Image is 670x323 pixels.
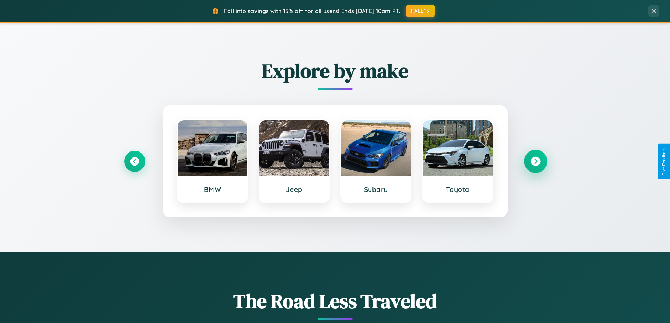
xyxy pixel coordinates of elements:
[266,185,322,194] h3: Jeep
[224,7,400,14] span: Fall into savings with 15% off for all users! Ends [DATE] 10am PT.
[430,185,486,194] h3: Toyota
[124,57,546,84] h2: Explore by make
[662,147,666,176] div: Give Feedback
[406,5,435,17] button: FALL15
[185,185,241,194] h3: BMW
[124,288,546,315] h1: The Road Less Traveled
[348,185,404,194] h3: Subaru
